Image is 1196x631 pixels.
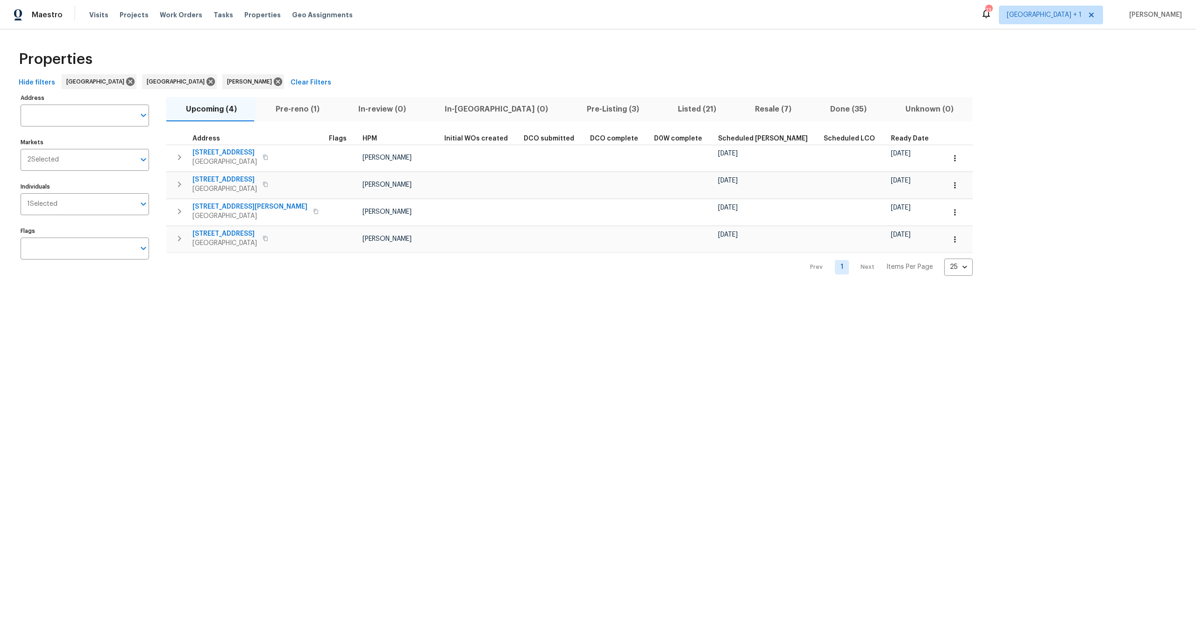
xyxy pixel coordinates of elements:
[27,200,57,208] span: 1 Selected
[891,177,911,184] span: [DATE]
[718,150,738,157] span: [DATE]
[292,10,353,20] span: Geo Assignments
[142,74,217,89] div: [GEOGRAPHIC_DATA]
[137,197,150,210] button: Open
[172,103,250,116] span: Upcoming (4)
[19,77,55,89] span: Hide filters
[21,140,149,145] label: Markets
[891,103,967,116] span: Unknown (0)
[816,103,880,116] span: Done (35)
[835,260,849,274] a: Goto page 1
[262,103,333,116] span: Pre-reno (1)
[944,255,973,279] div: 25
[891,150,911,157] span: [DATE]
[21,95,149,101] label: Address
[573,103,653,116] span: Pre-Listing (3)
[89,10,108,20] span: Visits
[62,74,136,89] div: [GEOGRAPHIC_DATA]
[363,154,412,161] span: [PERSON_NAME]
[718,135,808,142] span: Scheduled [PERSON_NAME]
[192,135,220,142] span: Address
[15,74,59,91] button: Hide filters
[718,204,738,211] span: [DATE]
[741,103,805,116] span: Resale (7)
[32,10,63,20] span: Maestro
[27,156,59,164] span: 2 Selected
[344,103,420,116] span: In-review (0)
[120,10,149,20] span: Projects
[192,184,257,194] span: [GEOGRAPHIC_DATA]
[891,135,929,142] span: Ready Date
[137,153,150,166] button: Open
[192,211,307,221] span: [GEOGRAPHIC_DATA]
[664,103,730,116] span: Listed (21)
[363,209,412,215] span: [PERSON_NAME]
[192,202,307,211] span: [STREET_ADDRESS][PERSON_NAME]
[147,77,208,86] span: [GEOGRAPHIC_DATA]
[137,242,150,255] button: Open
[891,204,911,211] span: [DATE]
[192,148,257,157] span: [STREET_ADDRESS]
[524,135,574,142] span: DCO submitted
[192,175,257,184] span: [STREET_ADDRESS]
[886,262,933,272] p: Items Per Page
[824,135,875,142] span: Scheduled LCO
[801,259,973,276] nav: Pagination Navigation
[291,77,331,89] span: Clear Filters
[21,184,149,189] label: Individuals
[192,157,257,167] span: [GEOGRAPHIC_DATA]
[1125,10,1182,20] span: [PERSON_NAME]
[363,135,377,142] span: HPM
[590,135,638,142] span: DCO complete
[192,229,257,238] span: [STREET_ADDRESS]
[287,74,335,91] button: Clear Filters
[431,103,562,116] span: In-[GEOGRAPHIC_DATA] (0)
[718,231,738,238] span: [DATE]
[19,55,93,64] span: Properties
[21,228,149,234] label: Flags
[137,109,150,122] button: Open
[363,182,412,188] span: [PERSON_NAME]
[214,12,233,18] span: Tasks
[192,238,257,248] span: [GEOGRAPHIC_DATA]
[227,77,276,86] span: [PERSON_NAME]
[363,236,412,242] span: [PERSON_NAME]
[1007,10,1082,20] span: [GEOGRAPHIC_DATA] + 1
[66,77,128,86] span: [GEOGRAPHIC_DATA]
[222,74,284,89] div: [PERSON_NAME]
[244,10,281,20] span: Properties
[329,135,347,142] span: Flags
[718,177,738,184] span: [DATE]
[160,10,202,20] span: Work Orders
[654,135,702,142] span: D0W complete
[891,231,911,238] span: [DATE]
[985,6,992,15] div: 13
[444,135,508,142] span: Initial WOs created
